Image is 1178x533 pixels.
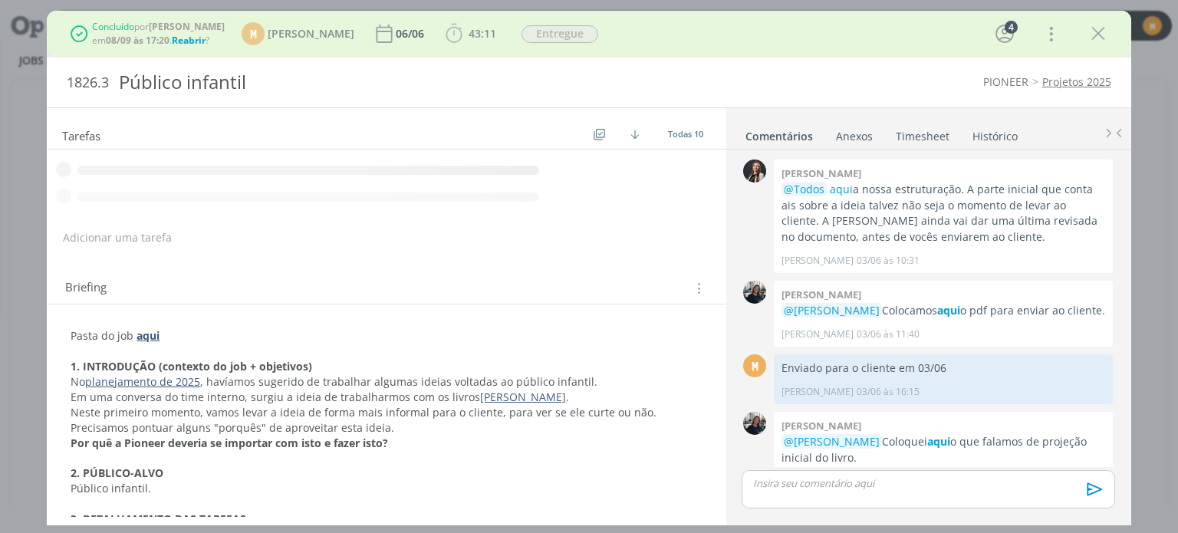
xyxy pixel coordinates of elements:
a: aqui [830,182,853,196]
img: arrow-down.svg [630,130,640,139]
strong: 3. DETALHAMENTO DAS TAREFAS [71,512,246,526]
span: @[PERSON_NAME] [784,434,880,449]
p: No , havíamos sugerido de trabalhar algumas ideias voltadas ao público infantil. [71,374,702,390]
span: Concluído [92,20,134,33]
p: Neste primeiro momento, vamos levar a ideia de forma mais informal para o cliente, para ver se el... [71,405,702,420]
div: Anexos [836,129,873,144]
p: Colocamos o pdf para enviar ao cliente. [781,303,1105,318]
span: Reabrir [172,34,206,47]
p: Público infantil. [71,481,702,496]
p: [PERSON_NAME] [781,254,854,268]
p: Pasta do job [71,328,702,344]
p: [PERSON_NAME] [781,327,854,341]
span: 1826.3 [67,74,109,91]
span: Briefing [65,278,107,298]
img: M [743,412,766,435]
strong: Por quê a Pioneer deveria se importar com isto e fazer isto? [71,436,388,450]
img: L [743,160,766,183]
a: Projetos 2025 [1042,74,1111,89]
p: Enviado para o cliente em 03/06 [781,360,1105,376]
a: PIONEER [983,74,1028,89]
button: 4 [992,21,1017,46]
p: [PERSON_NAME] [781,385,854,399]
a: planejamento de 2025 [85,374,200,389]
a: [PERSON_NAME] [480,390,566,404]
span: 03/06 às 10:31 [857,254,920,268]
b: [PERSON_NAME] [781,288,861,301]
strong: 1. INTRODUÇÃO (contexto do job + objetivos) [71,359,312,373]
img: M [743,281,766,304]
div: 4 [1005,21,1018,34]
a: Comentários [745,122,814,144]
div: M [743,354,766,377]
a: aqui [927,434,950,449]
a: Timesheet [895,122,950,144]
b: 08/09 às 17:20 [106,34,169,47]
p: a nossa estruturação. A parte inicial que conta ais sobre a ideia talvez não seja o momento de le... [781,182,1105,245]
button: Adicionar uma tarefa [62,224,173,252]
a: Histórico [972,122,1018,144]
a: aqui [937,303,960,317]
span: Todas 10 [668,128,703,140]
div: por em . ? [92,20,225,48]
p: Em uma conversa do time interno, surgiu a ideia de trabalharmos com os livros . [71,390,702,405]
span: 03/06 às 11:40 [857,327,920,341]
strong: 2. PÚBLICO-ALVO [71,466,163,480]
div: dialog [47,11,1130,525]
p: Coloquei o que falamos de projeção inicial do livro. [781,434,1105,466]
span: Tarefas [62,125,100,143]
span: @Todos [784,182,824,196]
span: @[PERSON_NAME] [784,303,880,317]
b: [PERSON_NAME] [781,419,861,433]
a: aqui [137,328,160,343]
b: [PERSON_NAME] [149,20,225,33]
div: Público infantil [112,64,670,101]
p: Precisamos pontuar alguns "porquês" de aproveitar esta ideia. [71,420,702,436]
span: 03/06 às 16:15 [857,385,920,399]
div: 06/06 [396,28,427,39]
b: [PERSON_NAME] [781,166,861,180]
